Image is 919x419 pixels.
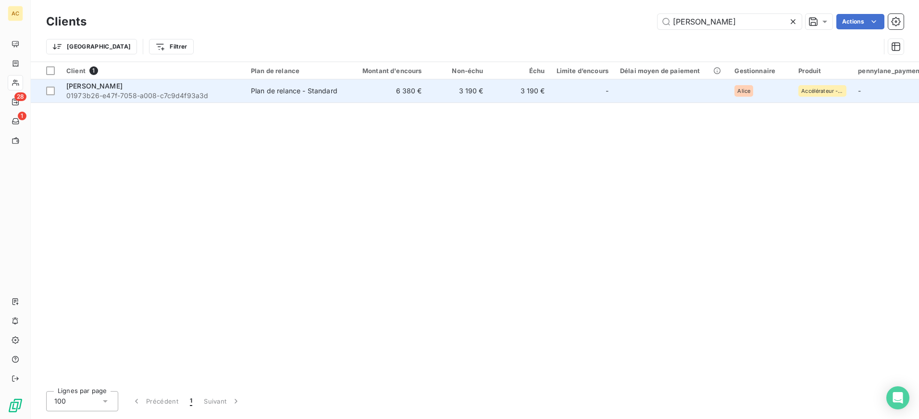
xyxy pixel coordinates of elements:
[126,391,184,411] button: Précédent
[737,88,750,94] span: Alice
[198,391,247,411] button: Suivant
[46,13,87,30] h3: Clients
[620,67,723,75] div: Délai moyen de paiement
[14,92,26,101] span: 28
[434,67,484,75] div: Non-échu
[18,112,26,120] span: 1
[801,88,844,94] span: Accélérateur - Solo
[495,67,545,75] div: Échu
[54,396,66,406] span: 100
[190,396,192,406] span: 1
[184,391,198,411] button: 1
[734,67,787,75] div: Gestionnaire
[251,86,337,96] div: Plan de relance - Standard
[658,14,802,29] input: Rechercher
[66,91,239,101] span: 01973b26-e47f-7058-a008-c7c9d4f93a3d
[886,386,909,409] div: Open Intercom Messenger
[89,66,98,75] span: 1
[345,79,428,102] td: 6 380 €
[351,67,422,75] div: Montant d'encours
[606,86,609,96] span: -
[858,87,861,95] span: -
[8,398,23,413] img: Logo LeanPay
[8,6,23,21] div: AC
[66,67,86,75] span: Client
[149,39,193,54] button: Filtrer
[251,67,339,75] div: Plan de relance
[428,79,489,102] td: 3 190 €
[489,79,551,102] td: 3 190 €
[66,82,123,90] span: [PERSON_NAME]
[46,39,137,54] button: [GEOGRAPHIC_DATA]
[836,14,884,29] button: Actions
[557,67,609,75] div: Limite d’encours
[798,67,846,75] div: Produit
